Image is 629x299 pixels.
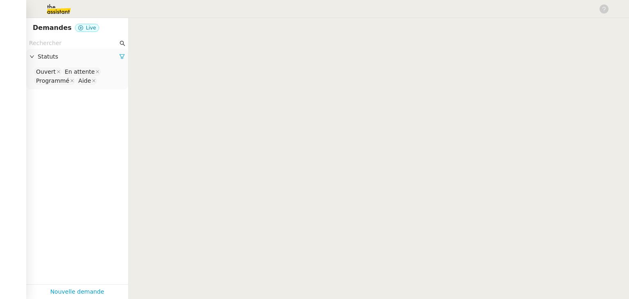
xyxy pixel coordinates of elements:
nz-select-item: Programmé [34,77,75,85]
nz-page-header-title: Demandes [33,22,72,34]
div: Statuts [26,49,128,65]
div: Programmé [36,77,69,84]
div: Aide [78,77,91,84]
span: Live [86,25,96,31]
a: Nouvelle demande [50,287,104,297]
nz-select-item: Aide [76,77,97,85]
span: Statuts [38,52,119,61]
div: Ouvert [36,68,56,75]
nz-select-item: Ouvert [34,68,62,76]
input: Rechercher [29,39,118,48]
div: En attente [65,68,95,75]
nz-select-item: En attente [63,68,101,76]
